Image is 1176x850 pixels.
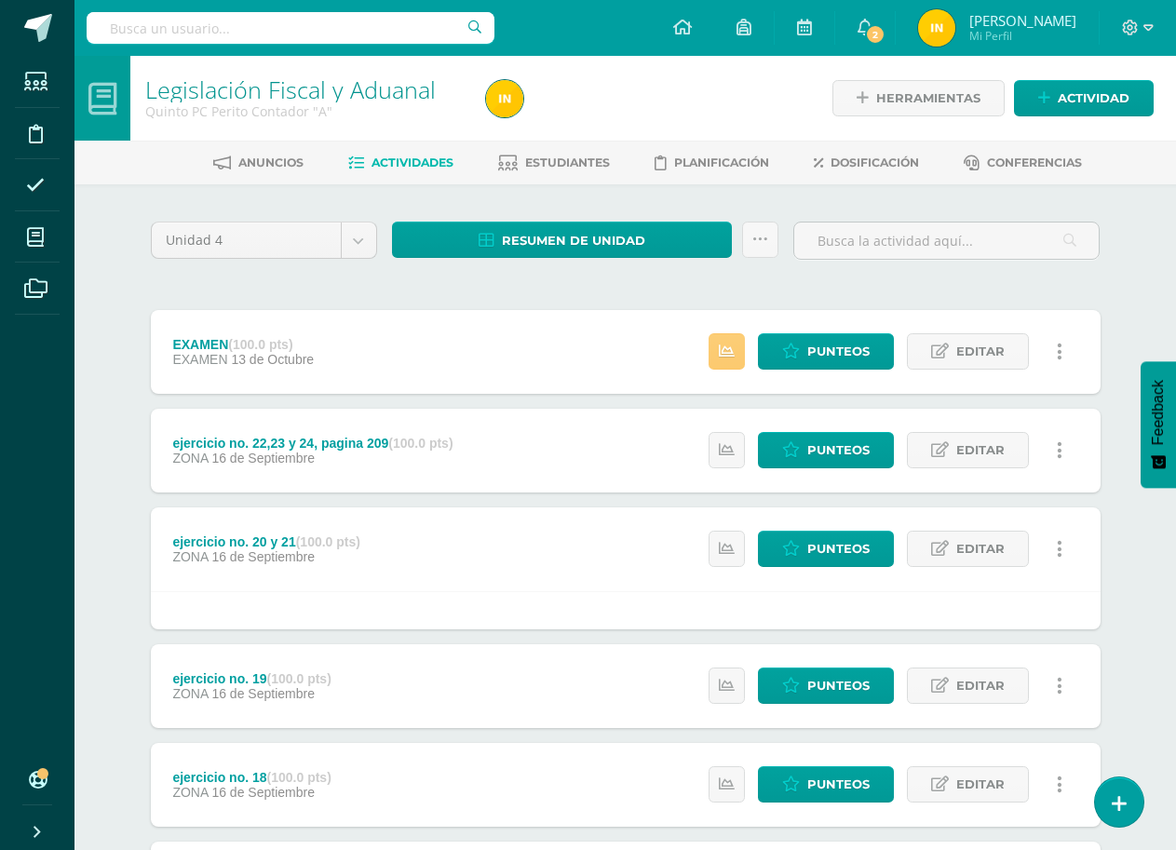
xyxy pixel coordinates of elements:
[674,155,769,169] span: Planificación
[231,352,314,367] span: 13 de Octubre
[172,686,208,701] span: ZONA
[145,76,464,102] h1: Legislación Fiscal y Aduanal
[807,433,870,467] span: Punteos
[152,223,376,258] a: Unidad 4
[525,155,610,169] span: Estudiantes
[987,155,1082,169] span: Conferencias
[964,148,1082,178] a: Conferencias
[865,24,885,45] span: 2
[211,451,315,465] span: 16 de Septiembre
[758,668,894,704] a: Punteos
[172,671,331,686] div: ejercicio no. 19
[267,671,331,686] strong: (100.0 pts)
[211,785,315,800] span: 16 de Septiembre
[213,148,304,178] a: Anuncios
[876,81,980,115] span: Herramientas
[267,770,331,785] strong: (100.0 pts)
[758,531,894,567] a: Punteos
[832,80,1005,116] a: Herramientas
[172,451,208,465] span: ZONA
[172,352,227,367] span: EXAMEN
[388,436,453,451] strong: (100.0 pts)
[807,334,870,369] span: Punteos
[238,155,304,169] span: Anuncios
[145,74,436,105] a: Legislación Fiscal y Aduanal
[807,767,870,802] span: Punteos
[498,148,610,178] a: Estudiantes
[211,686,315,701] span: 16 de Septiembre
[794,223,1099,259] input: Busca la actividad aquí...
[172,337,314,352] div: EXAMEN
[166,223,327,258] span: Unidad 4
[486,80,523,117] img: 2ef4376fc20844802abc0360b59bcc94.png
[655,148,769,178] a: Planificación
[172,785,208,800] span: ZONA
[956,334,1005,369] span: Editar
[211,549,315,564] span: 16 de Septiembre
[1014,80,1154,116] a: Actividad
[918,9,955,47] img: 2ef4376fc20844802abc0360b59bcc94.png
[1058,81,1129,115] span: Actividad
[228,337,292,352] strong: (100.0 pts)
[172,549,208,564] span: ZONA
[172,436,453,451] div: ejercicio no. 22,23 y 24, pagina 209
[296,534,360,549] strong: (100.0 pts)
[145,102,464,120] div: Quinto PC Perito Contador 'A'
[758,432,894,468] a: Punteos
[807,668,870,703] span: Punteos
[1150,380,1167,445] span: Feedback
[172,770,331,785] div: ejercicio no. 18
[956,532,1005,566] span: Editar
[956,767,1005,802] span: Editar
[956,433,1005,467] span: Editar
[758,333,894,370] a: Punteos
[172,534,360,549] div: ejercicio no. 20 y 21
[1141,361,1176,488] button: Feedback - Mostrar encuesta
[956,668,1005,703] span: Editar
[87,12,494,44] input: Busca un usuario...
[969,11,1076,30] span: [PERSON_NAME]
[807,532,870,566] span: Punteos
[348,148,453,178] a: Actividades
[814,148,919,178] a: Dosificación
[831,155,919,169] span: Dosificación
[758,766,894,803] a: Punteos
[372,155,453,169] span: Actividades
[969,28,1076,44] span: Mi Perfil
[392,222,733,258] a: Resumen de unidad
[502,223,645,258] span: Resumen de unidad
